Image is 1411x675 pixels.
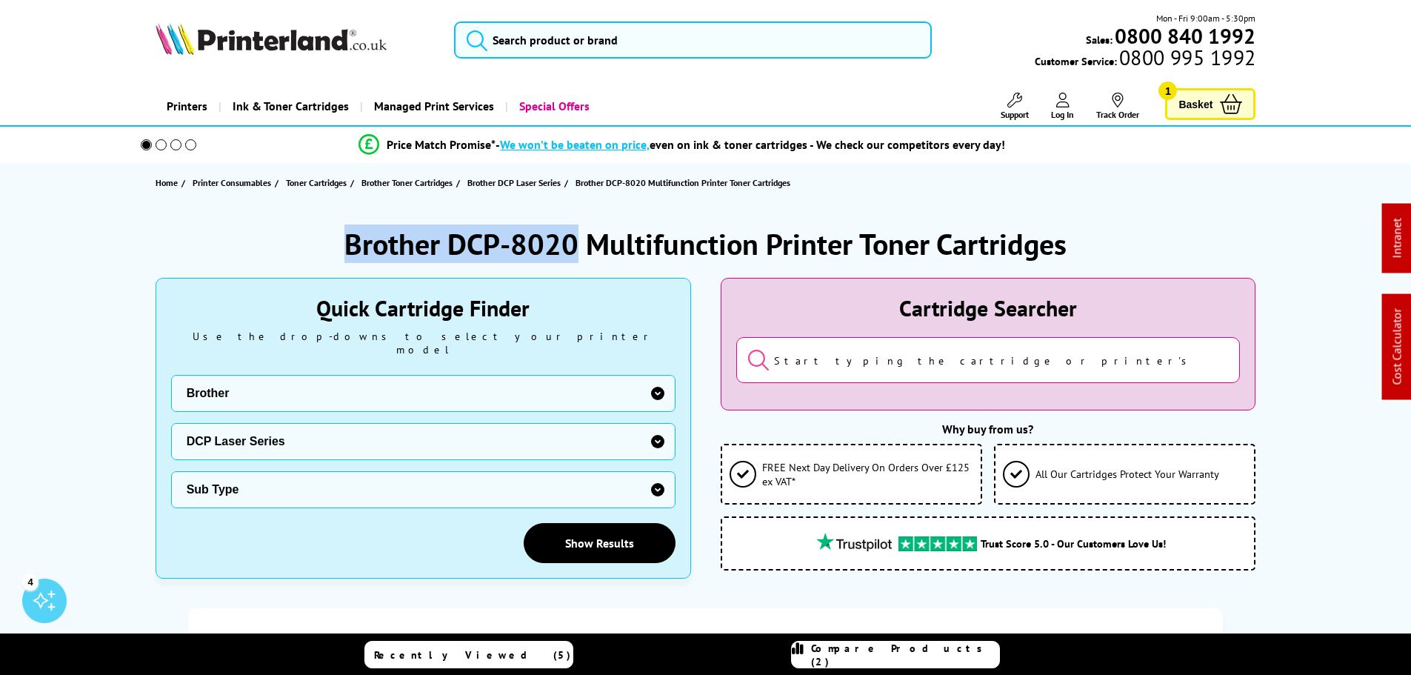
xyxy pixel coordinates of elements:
[1001,109,1029,120] span: Support
[360,87,505,125] a: Managed Print Services
[1158,82,1177,100] span: 1
[1035,467,1219,481] span: All Our Cartridges Protect Your Warranty
[1156,11,1255,25] span: Mon - Fri 9:00am - 5:30pm
[1117,50,1255,64] span: 0800 995 1992
[496,137,1005,152] div: - even on ink & toner cartridges - We check our competitors every day!
[344,225,1067,263] h1: Brother DCP-8020 Multifunction Printer Toner Cartridges
[1096,93,1139,120] a: Track Order
[467,175,561,190] span: Brother DCP Laser Series
[233,87,349,125] span: Ink & Toner Cartridges
[1390,309,1404,385] a: Cost Calculator
[1035,50,1255,68] span: Customer Service:
[193,175,275,190] a: Printer Consumables
[364,641,573,668] a: Recently Viewed (5)
[361,175,453,190] span: Brother Toner Cartridges
[810,533,898,551] img: trustpilot rating
[1165,88,1255,120] a: Basket 1
[736,293,1241,322] div: Cartridge Searcher
[286,175,347,190] span: Toner Cartridges
[219,87,360,125] a: Ink & Toner Cartridges
[467,175,564,190] a: Brother DCP Laser Series
[524,523,676,563] a: Show Results
[22,573,39,590] div: 4
[500,137,650,152] span: We won’t be beaten on price,
[156,22,387,55] img: Printerland Logo
[1390,219,1404,259] a: Intranet
[374,648,571,662] span: Recently Viewed (5)
[736,337,1241,383] input: Start typing the cartridge or printer's name...
[121,132,1244,158] li: modal_Promise
[454,21,932,59] input: Search product or brand
[981,536,1166,551] span: Trust Score 5.0 - Our Customers Love Us!
[1051,109,1074,120] span: Log In
[156,87,219,125] a: Printers
[286,175,350,190] a: Toner Cartridges
[1001,93,1029,120] a: Support
[361,175,456,190] a: Brother Toner Cartridges
[171,330,676,356] div: Use the drop-downs to select your printer model
[576,177,790,188] span: Brother DCP-8020 Multifunction Printer Toner Cartridges
[1051,93,1074,120] a: Log In
[791,641,1000,668] a: Compare Products (2)
[156,22,436,58] a: Printerland Logo
[1086,33,1113,47] span: Sales:
[156,175,181,190] a: Home
[762,460,973,488] span: FREE Next Day Delivery On Orders Over £125 ex VAT*
[1115,22,1255,50] b: 0800 840 1992
[387,137,496,152] span: Price Match Promise*
[193,175,271,190] span: Printer Consumables
[1178,94,1212,114] span: Basket
[171,293,676,322] div: Quick Cartridge Finder
[1113,29,1255,43] a: 0800 840 1992
[721,422,1256,436] div: Why buy from us?
[811,642,999,668] span: Compare Products (2)
[898,536,977,551] img: trustpilot rating
[505,87,601,125] a: Special Offers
